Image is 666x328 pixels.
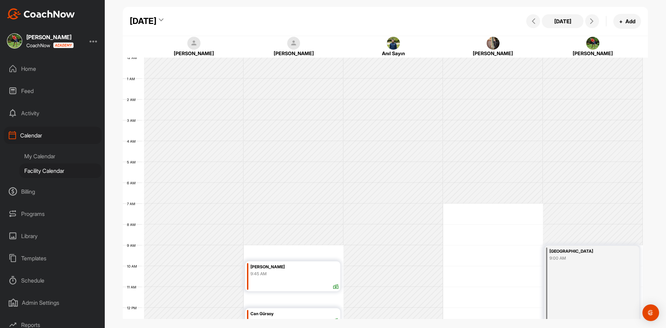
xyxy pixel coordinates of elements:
[250,263,339,271] div: [PERSON_NAME]
[153,50,235,57] div: [PERSON_NAME]
[26,42,74,48] div: CoachNow
[250,271,267,277] div: 9:45 AM
[4,272,102,289] div: Schedule
[642,304,659,321] div: Open Intercom Messenger
[387,37,400,50] img: square_9586089d7e11ec01d9bb61086f6e34e5.jpg
[4,183,102,200] div: Billing
[452,50,534,57] div: [PERSON_NAME]
[4,294,102,311] div: Admin Settings
[123,56,144,60] div: 12 AM
[250,318,268,324] div: 12:00 PM
[187,37,200,50] img: square_default-ef6cabf814de5a2bf16c804365e32c732080f9872bdf737d349900a9daf73cf9.png
[4,205,102,222] div: Programs
[253,50,335,57] div: [PERSON_NAME]
[250,310,339,318] div: Can Gürsoy
[53,42,74,48] img: CoachNow acadmey
[123,202,142,206] div: 7 AM
[4,82,102,100] div: Feed
[130,15,156,27] div: [DATE]
[287,37,300,50] img: square_default-ef6cabf814de5a2bf16c804365e32c732080f9872bdf737d349900a9daf73cf9.png
[4,227,102,245] div: Library
[123,222,143,227] div: 8 AM
[549,255,623,261] div: 9:00 AM
[123,139,143,143] div: 4 AM
[542,14,583,28] button: [DATE]
[613,14,641,29] button: +Add
[4,60,102,77] div: Home
[4,127,102,144] div: Calendar
[487,37,500,50] img: square_a5af11bd6a9eaf2830e86d991feef856.jpg
[4,104,102,122] div: Activity
[352,50,434,57] div: Anıl Sayın
[123,181,143,185] div: 6 AM
[19,149,102,163] div: My Calendar
[123,77,142,81] div: 1 AM
[123,264,144,268] div: 10 AM
[4,250,102,267] div: Templates
[123,285,143,289] div: 11 AM
[19,163,102,178] div: Facility Calendar
[123,98,143,102] div: 2 AM
[7,8,75,19] img: CoachNow
[552,50,634,57] div: [PERSON_NAME]
[619,18,623,25] span: +
[7,33,22,49] img: square_0221d115ea49f605d8705f6c24cfd99a.jpg
[123,160,143,164] div: 5 AM
[586,37,599,50] img: square_0221d115ea49f605d8705f6c24cfd99a.jpg
[549,247,623,255] div: [GEOGRAPHIC_DATA]
[123,306,144,310] div: 12 PM
[123,243,143,247] div: 9 AM
[123,118,143,123] div: 3 AM
[26,34,74,40] div: [PERSON_NAME]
